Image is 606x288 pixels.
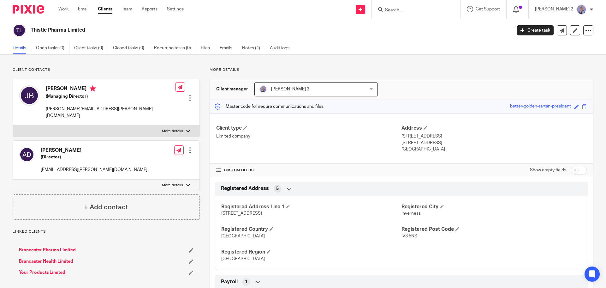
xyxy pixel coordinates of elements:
a: Brancaster Health Limited [19,258,73,265]
a: Clients [98,6,112,12]
h4: Client type [216,125,401,132]
p: [PERSON_NAME] 2 [535,6,573,12]
a: Closed tasks (0) [113,42,149,54]
a: Client tasks (0) [74,42,108,54]
label: Show empty fields [530,167,566,173]
a: Reports [142,6,157,12]
h4: Registered Post Code [401,226,582,233]
a: Create task [517,25,554,35]
span: Payroll [221,279,238,285]
span: Inverness [401,211,421,216]
h4: Registered Region [221,249,401,255]
h3: Client manager [216,86,248,92]
img: Pixie [13,5,44,14]
p: Master code for secure communications and files [215,103,324,110]
h5: (Managing Director) [46,93,175,100]
h4: [PERSON_NAME] [46,85,175,93]
a: Details [13,42,31,54]
a: Work [58,6,68,12]
a: Audit logs [270,42,294,54]
img: svg%3E [19,147,34,162]
a: Brancaster Pharma Limited [19,247,76,253]
input: Search [384,8,441,13]
a: Recurring tasks (0) [154,42,196,54]
a: Files [201,42,215,54]
a: Email [78,6,88,12]
i: Primary [90,85,96,92]
h5: (Director) [41,154,147,160]
h4: Registered City [401,204,582,210]
span: Registered Address [221,185,269,192]
a: Notes (4) [242,42,265,54]
h4: Registered Country [221,226,401,233]
p: Linked clients [13,229,200,234]
p: [GEOGRAPHIC_DATA] [401,146,587,152]
span: 5 [276,186,279,192]
span: [GEOGRAPHIC_DATA] [221,257,265,261]
a: Emails [220,42,237,54]
p: [PERSON_NAME][EMAIL_ADDRESS][PERSON_NAME][DOMAIN_NAME] [46,106,175,119]
img: JC%20Linked%20In.jpg [576,4,586,15]
h4: + Add contact [84,202,128,212]
p: [STREET_ADDRESS] [401,133,587,139]
span: IV3 5NS [401,234,417,238]
span: [GEOGRAPHIC_DATA] [221,234,265,238]
h4: [PERSON_NAME] [41,147,147,154]
img: svg%3E [19,85,39,106]
img: svg%3E [13,24,26,37]
span: [PERSON_NAME] 2 [271,87,309,91]
a: Settings [167,6,184,12]
span: 1 [245,279,247,285]
a: Open tasks (0) [36,42,69,54]
p: [EMAIL_ADDRESS][PERSON_NAME][DOMAIN_NAME] [41,167,147,173]
h4: Address [401,125,587,132]
div: better-golden-tartan-president [510,103,571,110]
span: Get Support [476,7,500,11]
p: More details [162,183,183,188]
p: [STREET_ADDRESS] [401,140,587,146]
h4: Registered Address Line 1 [221,204,401,210]
h2: Thistle Pharma Limited [31,27,412,34]
span: [STREET_ADDRESS] [221,211,262,216]
img: JC%20Linked%20In.jpg [259,85,267,93]
p: Client contacts [13,67,200,72]
a: Team [122,6,132,12]
a: Your Products Limited [19,269,65,276]
h4: CUSTOM FIELDS [216,168,401,173]
p: Limited company [216,133,401,139]
p: More details [210,67,593,72]
p: More details [162,129,183,134]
